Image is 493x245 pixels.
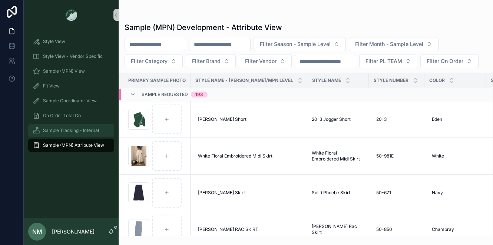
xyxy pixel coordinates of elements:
span: 50-850 [376,226,392,232]
span: Chambray [432,226,454,232]
a: [PERSON_NAME] Rac Skirt [312,224,364,235]
span: White [432,153,444,159]
a: White Floral Embroidered Midi Skirt [312,150,364,162]
span: Style Number [374,77,408,83]
span: Style View - Vendor Specific [43,53,103,59]
button: Select Button [239,54,292,68]
a: Eden [429,113,482,125]
a: Fit View [28,79,114,93]
a: Style View - Vendor Specific [28,50,114,63]
span: Color [429,77,445,83]
a: Chambray [429,224,482,235]
span: Sample Coordinator View [43,98,97,104]
span: Style Name [312,77,341,83]
span: Filter Month - Sample Level [355,40,423,48]
button: Select Button [359,54,417,68]
span: Sample (MPN) Attribute View [43,142,104,148]
span: Sample (MPN) View [43,68,85,74]
a: On Order Total Co [28,109,114,122]
a: White [429,150,482,162]
span: Filter Season - Sample Level [260,40,331,48]
span: On Order Total Co [43,113,81,119]
span: 20-3 [376,116,387,122]
button: Select Button [349,37,439,51]
span: Navy [432,190,443,196]
a: Navy [429,187,482,199]
span: [PERSON_NAME] RAC SKIRT [198,226,258,232]
div: 193 [195,92,203,97]
a: White Floral Embroidered Midi Skirt [195,150,303,162]
span: 20-3 Jogger Short [312,116,351,122]
span: Filter Brand [192,57,221,65]
span: Filter On Order [427,57,463,65]
span: Filter Vendor [245,57,277,65]
span: White Floral Embroidered Midi Skirt [198,153,272,159]
a: [PERSON_NAME] Skirt [195,187,303,199]
a: 50-850 [373,224,420,235]
button: Select Button [254,37,346,51]
a: [PERSON_NAME] Short [195,113,303,125]
span: Fit View [43,83,60,89]
button: Select Button [125,54,183,68]
a: 20-3 [373,113,420,125]
span: Filter Category [131,57,168,65]
span: 50-671 [376,190,391,196]
div: scrollable content [24,30,119,162]
a: Sample Coordinator View [28,94,114,107]
a: Solid Phoebe Skirt [312,190,364,196]
span: [PERSON_NAME] Short [198,116,246,122]
a: Sample (MPN) View [28,64,114,78]
span: 50-981E [376,153,394,159]
span: Solid Phoebe Skirt [312,190,350,196]
span: Eden [432,116,442,122]
a: Style View [28,35,114,48]
a: Sample (MPN) Attribute View [28,139,114,152]
span: Sample Tracking - Internal [43,128,99,133]
span: [PERSON_NAME] Skirt [198,190,245,196]
button: Select Button [186,54,236,68]
img: App logo [65,9,77,21]
a: 50-981E [373,150,420,162]
span: Sample Requested [142,92,188,97]
span: Style View [43,39,65,44]
p: [PERSON_NAME] [52,228,95,235]
a: [PERSON_NAME] RAC SKIRT [195,224,303,235]
span: NM [32,227,42,236]
button: Select Button [420,54,479,68]
a: 20-3 Jogger Short [312,116,364,122]
span: Filter PL TEAM [365,57,402,65]
a: Sample Tracking - Internal [28,124,114,137]
a: 50-671 [373,187,420,199]
span: Primary Sample Photo [128,77,186,83]
span: Style Name - [PERSON_NAME]/MPN Level [195,77,293,83]
h1: Sample (MPN) Development - Attribute View [125,22,282,33]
